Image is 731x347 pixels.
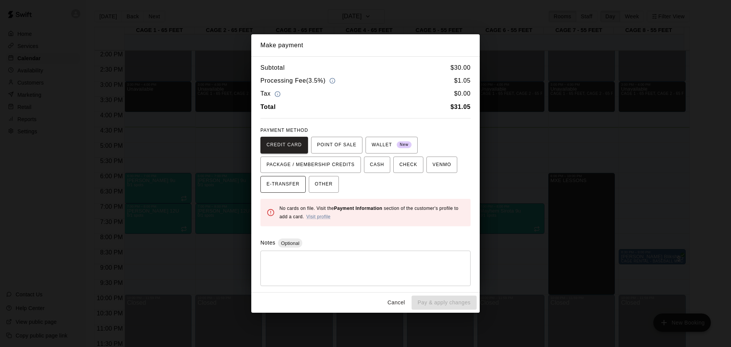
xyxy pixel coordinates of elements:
h6: $ 1.05 [454,76,471,86]
button: E-TRANSFER [260,176,306,193]
button: VENMO [426,157,457,173]
span: No cards on file. Visit the section of the customer's profile to add a card. [279,206,458,219]
button: PACKAGE / MEMBERSHIP CREDITS [260,157,361,173]
button: CREDIT CARD [260,137,308,154]
span: POINT OF SALE [317,139,356,151]
span: CREDIT CARD [267,139,302,151]
span: New [397,140,412,150]
button: CHECK [393,157,423,173]
span: Optional [278,240,302,246]
label: Notes [260,240,275,246]
button: OTHER [309,176,339,193]
button: POINT OF SALE [311,137,362,154]
span: WALLET [372,139,412,151]
button: Cancel [384,296,409,310]
h2: Make payment [251,34,480,56]
h6: $ 0.00 [454,89,471,99]
span: CASH [370,159,384,171]
button: CASH [364,157,390,173]
span: PAYMENT METHOD [260,128,308,133]
span: OTHER [315,178,333,190]
a: Visit profile [306,214,330,219]
b: Total [260,104,276,110]
button: WALLET New [365,137,418,154]
b: Payment Information [334,206,382,211]
h6: $ 30.00 [450,63,471,73]
span: E-TRANSFER [267,178,300,190]
h6: Subtotal [260,63,285,73]
span: PACKAGE / MEMBERSHIP CREDITS [267,159,355,171]
h6: Processing Fee ( 3.5% ) [260,76,337,86]
h6: Tax [260,89,283,99]
b: $ 31.05 [450,104,471,110]
span: CHECK [399,159,417,171]
span: VENMO [433,159,451,171]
